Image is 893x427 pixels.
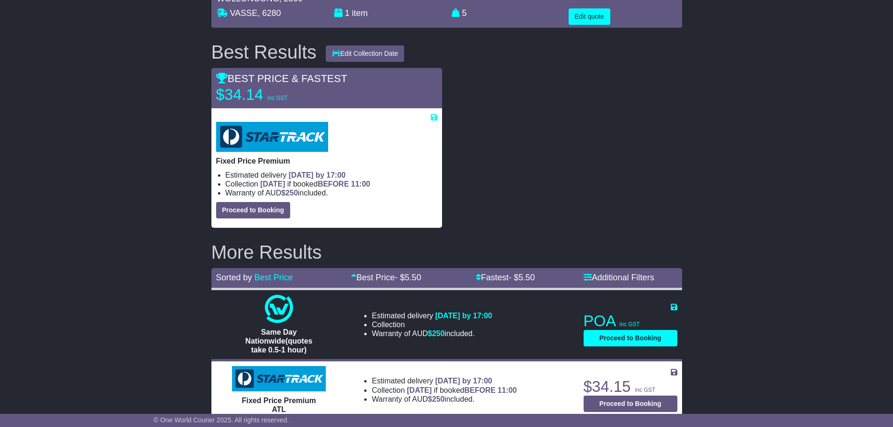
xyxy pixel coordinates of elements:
[620,321,640,328] span: inc GST
[225,188,437,197] li: Warranty of AUD included.
[255,273,293,282] a: Best Price
[372,395,517,404] li: Warranty of AUD included.
[326,45,404,62] button: Edit Collection Date
[260,180,370,188] span: if booked
[428,395,445,403] span: $
[584,312,677,330] p: POA
[372,311,492,320] li: Estimated delivery
[318,180,349,188] span: BEFORE
[289,171,346,179] span: [DATE] by 17:00
[281,189,298,197] span: $
[260,180,285,188] span: [DATE]
[584,377,677,396] p: $34.15
[635,387,655,393] span: inc GST
[242,397,316,413] span: Fixed Price Premium ATL
[464,386,495,394] span: BEFORE
[372,320,492,329] li: Collection
[257,8,281,18] span: , 6280
[462,8,467,18] span: 5
[245,328,312,354] span: Same Day Nationwide(quotes take 0.5-1 hour)
[372,329,492,338] li: Warranty of AUD included.
[265,295,293,323] img: One World Courier: Same Day Nationwide(quotes take 0.5-1 hour)
[216,73,347,84] span: BEST PRICE & FASTEST
[407,386,432,394] span: [DATE]
[225,171,437,180] li: Estimated delivery
[584,330,677,346] button: Proceed to Booking
[225,180,437,188] li: Collection
[232,366,326,391] img: StarTrack: Fixed Price Premium ATL
[432,395,445,403] span: 250
[407,386,517,394] span: if booked
[154,416,289,424] span: © One World Courier 2025. All rights reserved.
[476,273,535,282] a: Fastest- $5.50
[498,386,517,394] span: 11:00
[584,396,677,412] button: Proceed to Booking
[509,273,535,282] span: - $
[268,95,288,101] span: inc GST
[428,330,445,337] span: $
[584,273,654,282] a: Additional Filters
[216,122,328,152] img: StarTrack: Fixed Price Premium
[352,8,368,18] span: item
[216,85,333,104] p: $34.14
[230,8,258,18] span: VASSE
[216,157,437,165] p: Fixed Price Premium
[345,8,350,18] span: 1
[351,273,421,282] a: Best Price- $5.50
[285,189,298,197] span: 250
[518,273,535,282] span: 5.50
[211,242,682,262] h2: More Results
[569,8,610,25] button: Edit quote
[372,376,517,385] li: Estimated delivery
[351,180,370,188] span: 11:00
[395,273,421,282] span: - $
[207,42,322,62] div: Best Results
[372,386,517,395] li: Collection
[435,312,492,320] span: [DATE] by 17:00
[216,273,252,282] span: Sorted by
[432,330,445,337] span: 250
[405,273,421,282] span: 5.50
[216,202,290,218] button: Proceed to Booking
[435,377,492,385] span: [DATE] by 17:00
